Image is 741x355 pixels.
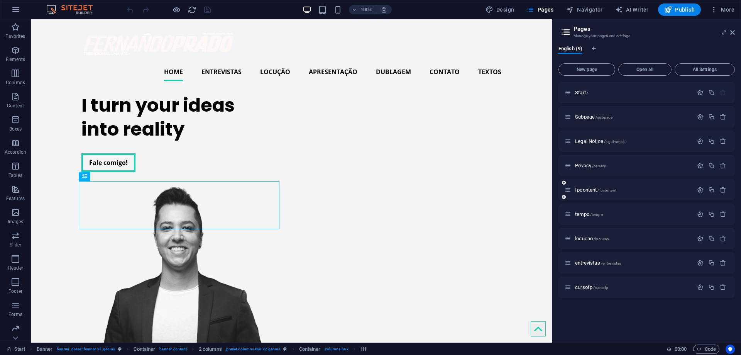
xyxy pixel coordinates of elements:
[575,138,625,144] span: Click to open page
[575,187,616,193] span: Click to open page
[618,63,672,76] button: Open all
[574,25,735,32] h2: Pages
[574,32,719,39] h3: Manage your pages and settings
[573,236,693,241] div: locucao/locucao
[573,114,693,119] div: Subpage/subpage
[8,288,22,294] p: Footer
[601,261,621,265] span: /entrevistas
[5,33,25,39] p: Favorites
[575,211,603,217] span: Click to open page
[604,139,626,144] span: /legal-notice
[708,162,715,169] div: Duplicate
[573,285,693,290] div: cursofp/cursofp
[575,163,606,168] span: Click to open page
[575,260,621,266] span: Click to open page
[708,114,715,120] div: Duplicate
[697,114,704,120] div: Settings
[56,345,115,354] span: . banner .preset-banner-v3-genius
[697,138,704,144] div: Settings
[664,6,695,14] span: Publish
[360,345,367,354] span: Click to select. Double-click to edit
[283,347,287,351] i: This element is a customizable preset
[592,164,606,168] span: /privacy
[6,195,25,202] p: Features
[575,90,588,95] span: Click to open page
[562,67,612,72] span: New page
[708,187,715,193] div: Duplicate
[720,138,726,144] div: Remove
[10,242,22,248] p: Slider
[573,139,693,144] div: Legal Notice/legal-notice
[675,345,687,354] span: 00 00
[708,89,715,96] div: Duplicate
[8,311,22,318] p: Forms
[678,67,731,72] span: All Settings
[199,345,222,354] span: Click to select. Double-click to edit
[573,212,693,217] div: tempo/tempo
[697,211,704,217] div: Settings
[675,63,735,76] button: All Settings
[558,46,735,60] div: Language Tabs
[158,345,186,354] span: . banner-content
[486,6,514,14] span: Design
[658,3,701,16] button: Publish
[697,284,704,290] div: Settings
[9,126,22,132] p: Boxes
[720,260,726,266] div: Remove
[710,6,734,14] span: More
[707,3,738,16] button: More
[575,236,609,241] span: Click to open page
[558,63,615,76] button: New page
[44,5,102,14] img: Editor Logo
[8,219,24,225] p: Images
[381,6,387,13] i: On resize automatically adjust zoom level to fit chosen device.
[697,235,704,242] div: Settings
[523,3,557,16] button: Pages
[8,172,22,178] p: Tables
[708,260,715,266] div: Duplicate
[299,345,321,354] span: Click to select. Double-click to edit
[720,89,726,96] div: The startpage cannot be deleted
[8,265,23,271] p: Header
[622,67,668,72] span: Open all
[7,103,24,109] p: Content
[482,3,518,16] div: Design (Ctrl+Alt+Y)
[6,56,25,63] p: Elements
[573,260,693,265] div: entrevistas/entrevistas
[596,115,612,119] span: /subpage
[187,5,196,14] button: reload
[708,284,715,290] div: Duplicate
[594,237,609,241] span: /locucao
[697,345,716,354] span: Code
[720,211,726,217] div: Remove
[6,80,25,86] p: Columns
[573,163,693,168] div: Privacy/privacy
[720,114,726,120] div: Remove
[482,3,518,16] button: Design
[726,345,735,354] button: Usercentrics
[6,345,25,354] a: Click to cancel selection. Double-click to open Pages
[693,345,719,354] button: Code
[188,5,196,14] i: Reload page
[590,212,603,217] span: /tempo
[697,187,704,193] div: Settings
[597,188,616,192] span: /fpcontent
[697,260,704,266] div: Settings
[697,89,704,96] div: Settings
[558,44,582,55] span: English (9)
[349,5,376,14] button: 100%
[708,138,715,144] div: Duplicate
[526,6,553,14] span: Pages
[720,284,726,290] div: Remove
[563,3,606,16] button: Navigator
[172,5,181,14] button: Click here to leave preview mode and continue editing
[708,211,715,217] div: Duplicate
[720,162,726,169] div: Remove
[680,346,681,352] span: :
[118,347,122,351] i: This element is a customizable preset
[587,91,588,95] span: /
[573,90,693,95] div: Start/
[697,162,704,169] div: Settings
[225,345,281,354] span: . preset-columns-two-v2-genius
[708,235,715,242] div: Duplicate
